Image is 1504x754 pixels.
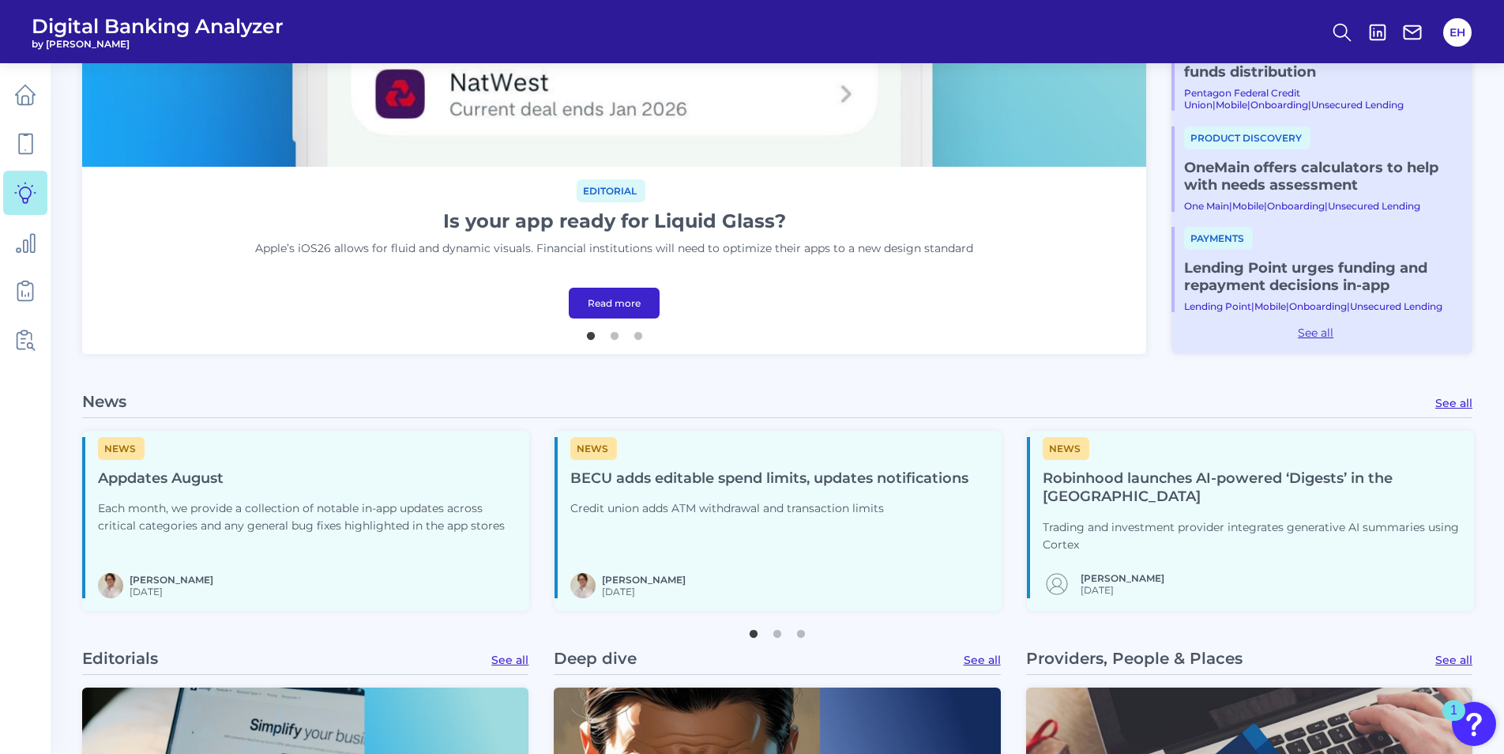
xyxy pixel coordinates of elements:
a: Product discovery [1184,130,1310,145]
a: Mobile [1254,300,1286,312]
span: Payments [1184,227,1253,250]
h4: Appdates August [98,469,517,488]
a: Unsecured Lending [1328,200,1420,212]
a: One Main [1184,200,1229,212]
a: Payments [1184,231,1253,245]
span: | [1247,99,1250,111]
button: 3 [793,622,809,638]
a: Lending Point [1184,300,1251,312]
p: Credit union adds ATM withdrawal and transaction limits [570,500,968,518]
a: Unsecured Lending [1350,300,1442,312]
button: 1 [746,622,761,638]
span: | [1229,200,1232,212]
span: | [1264,200,1267,212]
a: PenFed CU offers debt paydown funds distribution [1184,46,1460,81]
span: | [1308,99,1311,111]
a: See all [1435,396,1472,410]
span: | [1286,300,1289,312]
span: [DATE] [1081,584,1164,596]
a: News [98,440,145,455]
a: Read more [569,288,660,319]
span: News [570,437,617,460]
p: Trading and investment provider integrates generative AI summaries using Cortex [1043,519,1461,554]
button: 2 [607,324,622,340]
a: Mobile [1232,200,1264,212]
a: See all [491,653,528,667]
img: MIchael McCaw [98,573,123,598]
button: Open Resource Center, 1 new notification [1452,702,1496,746]
span: News [98,437,145,460]
a: See all [964,653,1001,667]
span: | [1213,99,1216,111]
a: Pentagon Federal Credit Union [1184,87,1300,111]
span: Product discovery [1184,126,1310,149]
a: Onboarding [1250,99,1308,111]
p: News [82,392,126,411]
button: EH [1443,18,1472,47]
span: Editorial [577,179,645,202]
button: 1 [583,324,599,340]
span: Digital Banking Analyzer [32,14,284,38]
h4: Robinhood launches AI-powered ‘Digests’ in the [GEOGRAPHIC_DATA] [1043,469,1461,507]
a: Unsecured Lending [1311,99,1404,111]
a: OneMain offers calculators to help with needs assessment [1184,159,1460,194]
a: See all [1171,326,1460,340]
a: [PERSON_NAME] [602,574,686,586]
a: News [1043,440,1089,455]
p: Apple’s iOS26 allows for fluid and dynamic visuals. Financial institutions will need to optimize ... [255,240,973,258]
img: MIchael McCaw [570,573,596,598]
div: 1 [1450,711,1457,731]
a: Onboarding [1289,300,1347,312]
p: Providers, People & Places [1026,649,1243,668]
p: Each month, we provide a collection of notable in-app updates across critical categories and any ... [98,500,517,535]
span: | [1347,300,1350,312]
a: See all [1435,653,1472,667]
h4: BECU adds editable spend limits, updates notifications [570,469,968,488]
a: Editorial [577,183,645,198]
p: Deep dive [554,649,637,668]
a: Lending Point urges funding and repayment decisions in-app [1184,259,1460,294]
span: [DATE] [130,586,213,598]
span: by [PERSON_NAME] [32,38,284,50]
span: [DATE] [602,586,686,598]
a: Onboarding [1267,200,1325,212]
span: | [1325,200,1328,212]
span: | [1251,300,1254,312]
a: Mobile [1216,99,1247,111]
a: [PERSON_NAME] [1081,572,1164,584]
button: 3 [630,324,646,340]
button: 2 [769,622,785,638]
p: Editorials [82,649,158,668]
h1: Is your app ready for Liquid Glass? [443,209,786,234]
a: News [570,440,617,455]
span: News [1043,437,1089,460]
a: [PERSON_NAME] [130,574,213,586]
